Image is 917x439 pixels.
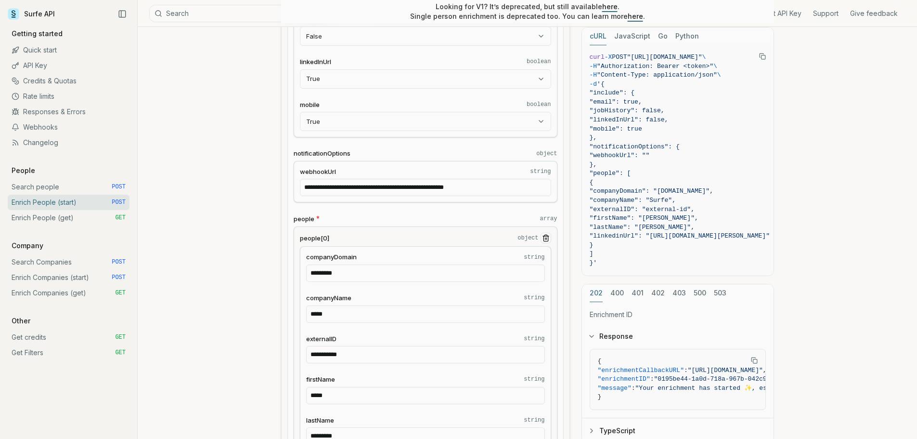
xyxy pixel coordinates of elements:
[115,333,126,341] span: GET
[8,270,129,285] a: Enrich Companies (start) POST
[524,375,544,383] code: string
[590,310,766,319] p: Enrichment ID
[8,179,129,195] a: Search people POST
[602,2,618,11] a: here
[306,253,357,262] span: companyDomain
[694,284,706,302] button: 500
[714,284,726,302] button: 503
[590,179,594,186] span: {
[517,234,538,242] code: object
[590,116,669,123] span: "linkedInUrl": false,
[635,385,861,392] span: "Your enrichment has started ✨, estimated time: 2 seconds."
[590,80,597,88] span: -d
[590,206,695,213] span: "externalID": "external-id",
[524,416,544,424] code: string
[747,353,762,368] button: Copy Text
[713,63,717,70] span: \
[300,167,336,176] span: webhookUrl
[597,80,605,88] span: '{
[605,53,612,61] span: -X
[590,27,607,45] button: cURL
[590,224,695,231] span: "lastName": "[PERSON_NAME]",
[658,27,668,45] button: Go
[8,135,129,150] a: Changelog
[300,234,329,243] span: people[0]
[590,152,650,159] span: "webhookUrl": ""
[688,367,763,374] span: "[URL][DOMAIN_NAME]"
[590,197,676,204] span: "companyName": "Surfe",
[8,210,129,226] a: Enrich People (get) GET
[300,100,320,109] span: mobile
[8,166,39,175] p: People
[115,7,129,21] button: Collapse Sidebar
[672,284,686,302] button: 403
[597,63,713,70] span: "Authorization: Bearer <token>"
[8,104,129,120] a: Responses & Errors
[8,285,129,301] a: Enrich Companies (get) GET
[764,9,801,18] a: Get API Key
[675,27,699,45] button: Python
[590,284,603,302] button: 202
[755,49,770,64] button: Copy Text
[112,183,126,191] span: POST
[8,195,129,210] a: Enrich People (start) POST
[8,330,129,345] a: Get credits GET
[590,125,642,133] span: "mobile": true
[115,349,126,357] span: GET
[590,89,635,96] span: "include": {
[524,294,544,302] code: string
[8,7,55,21] a: Surfe API
[306,293,351,303] span: companyName
[590,134,597,141] span: },
[651,284,665,302] button: 402
[763,367,767,374] span: ,
[112,274,126,281] span: POST
[612,53,627,61] span: POST
[684,367,688,374] span: :
[590,107,665,114] span: "jobHistory": false,
[306,416,334,425] span: lastName
[582,324,774,349] button: Response
[590,161,597,168] span: },
[8,29,66,39] p: Getting started
[590,53,605,61] span: curl
[702,53,706,61] span: \
[524,253,544,261] code: string
[598,375,650,383] span: "enrichmentID"
[112,258,126,266] span: POST
[149,5,390,22] button: SearchCtrlK
[306,375,335,384] span: firstName
[524,335,544,343] code: string
[654,375,797,383] span: "0195be44-1a0d-718a-967b-042c9d17ffd7"
[306,334,336,344] span: externalID
[540,215,557,223] code: array
[8,345,129,360] a: Get Filters GET
[632,385,635,392] span: :
[300,57,331,67] span: linkedInUrl
[8,241,47,251] p: Company
[590,98,642,106] span: "email": true,
[590,71,597,79] span: -H
[541,233,551,243] button: Remove Item
[717,71,721,79] span: \
[8,73,129,89] a: Credits & Quotas
[294,149,350,158] span: notificationOptions
[627,53,702,61] span: "[URL][DOMAIN_NAME]"
[590,63,597,70] span: -H
[527,101,551,108] code: boolean
[590,241,594,249] span: }
[410,2,645,21] p: Looking for V1? It’s deprecated, but still available . Single person enrichment is deprecated too...
[590,170,631,177] span: "people": [
[8,58,129,73] a: API Key
[8,89,129,104] a: Rate limits
[598,367,684,374] span: "enrichmentCallbackURL"
[597,71,717,79] span: "Content-Type: application/json"
[115,289,126,297] span: GET
[632,284,644,302] button: 401
[294,214,314,224] span: people
[590,259,597,266] span: }'
[813,9,839,18] a: Support
[598,385,632,392] span: "message"
[8,120,129,135] a: Webhooks
[590,187,713,195] span: "companyDomain": "[DOMAIN_NAME]",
